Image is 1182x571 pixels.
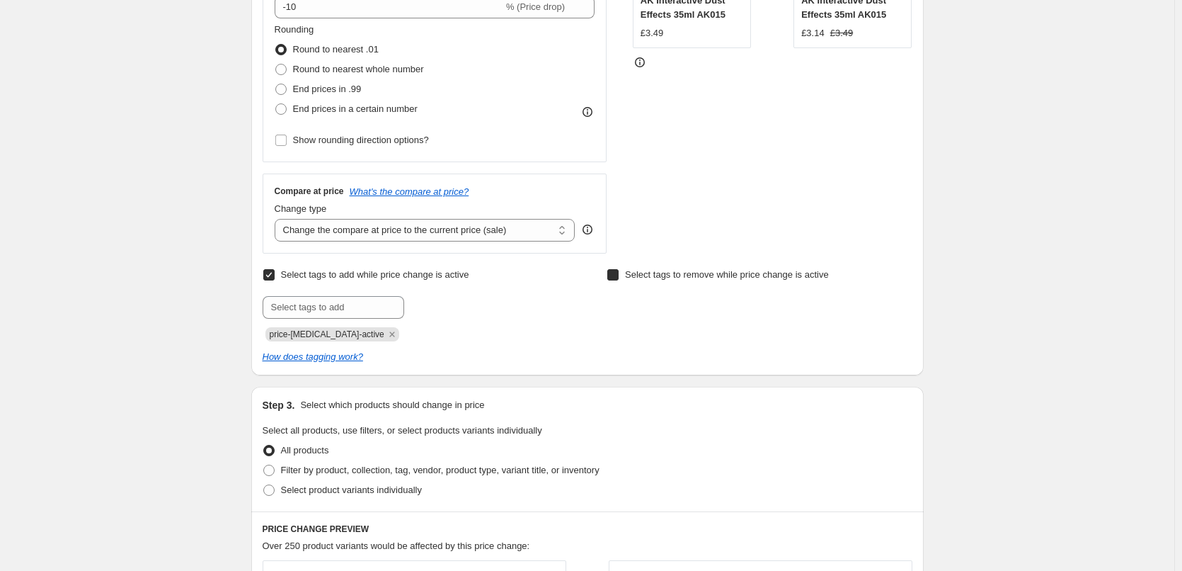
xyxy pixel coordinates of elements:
[281,485,422,495] span: Select product variants individually
[263,351,363,362] a: How does tagging work?
[263,398,295,412] h2: Step 3.
[300,398,484,412] p: Select which products should change in price
[830,26,854,40] strike: £3.49
[386,328,398,341] button: Remove price-change-job-active
[270,329,384,339] span: price-change-job-active
[275,186,344,197] h3: Compare at price
[281,465,599,475] span: Filter by product, collection, tag, vendor, product type, variant title, or inventory
[641,26,664,40] div: £3.49
[801,26,825,40] div: £3.14
[580,222,595,237] div: help
[263,541,530,551] span: Over 250 product variants would be affected by this price change:
[293,103,418,114] span: End prices in a certain number
[293,135,429,145] span: Show rounding direction options?
[275,24,314,35] span: Rounding
[293,64,424,74] span: Round to nearest whole number
[281,269,469,280] span: Select tags to add while price change is active
[263,296,404,319] input: Select tags to add
[625,269,829,280] span: Select tags to remove while price change is active
[506,1,565,12] span: % (Price drop)
[275,203,327,214] span: Change type
[281,445,329,456] span: All products
[263,425,542,436] span: Select all products, use filters, or select products variants individually
[293,44,379,55] span: Round to nearest .01
[263,524,912,535] h6: PRICE CHANGE PREVIEW
[350,186,469,197] button: What's the compare at price?
[293,84,362,94] span: End prices in .99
